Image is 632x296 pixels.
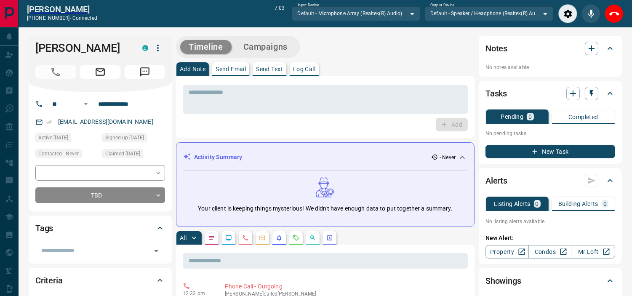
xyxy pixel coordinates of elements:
[259,235,266,241] svg: Emails
[225,282,464,291] p: Phone Call - Outgoing
[568,114,598,120] p: Completed
[35,270,165,291] div: Criteria
[180,40,232,54] button: Timeline
[35,187,165,203] div: TBD
[485,274,521,288] h2: Showings
[58,118,153,125] a: [EMAIL_ADDRESS][DOMAIN_NAME]
[494,201,531,207] p: Listing Alerts
[180,66,205,72] p: Add Note
[35,221,53,235] h2: Tags
[558,201,598,207] p: Building Alerts
[81,99,91,109] button: Open
[198,204,452,213] p: Your client is keeping things mysterious! We didn't have enough data to put together a summary.
[35,41,130,55] h1: [PERSON_NAME]
[27,14,97,22] p: [PHONE_NUMBER] -
[326,235,333,241] svg: Agent Actions
[194,153,242,162] p: Activity Summary
[572,245,615,259] a: Mr.Loft
[485,83,615,104] div: Tasks
[485,127,615,140] p: No pending tasks
[424,6,553,21] div: Default - Speaker / Headphone (Realtek(R) Audio)
[485,271,615,291] div: Showings
[485,245,529,259] a: Property
[309,235,316,241] svg: Opportunities
[276,235,283,241] svg: Listing Alerts
[183,149,467,165] div: Activity Summary- Never
[298,3,319,8] label: Input Device
[293,66,315,72] p: Log Call
[485,234,615,243] p: New Alert:
[80,65,120,79] span: Email
[102,133,165,145] div: Wed Apr 17 2024
[38,133,68,142] span: Active [DATE]
[35,274,63,287] h2: Criteria
[528,114,532,120] p: 0
[235,40,296,54] button: Campaigns
[208,235,215,241] svg: Notes
[603,201,607,207] p: 0
[35,133,98,145] div: Wed Apr 17 2024
[581,4,600,23] div: Mute
[275,4,285,23] p: 7:03
[430,3,454,8] label: Output Device
[216,66,246,72] p: Send Email
[225,235,232,241] svg: Lead Browsing Activity
[35,218,165,238] div: Tags
[485,174,507,187] h2: Alerts
[485,87,507,100] h2: Tasks
[27,4,97,14] a: [PERSON_NAME]
[150,245,162,257] button: Open
[105,149,140,158] span: Claimed [DATE]
[180,235,187,241] p: All
[38,149,79,158] span: Contacted - Never
[105,133,144,142] span: Signed up [DATE]
[142,45,148,51] div: condos.ca
[528,245,572,259] a: Condos
[485,64,615,71] p: No notes available
[485,42,507,55] h2: Notes
[536,201,539,207] p: 0
[485,218,615,225] p: No listing alerts available
[485,38,615,59] div: Notes
[293,235,299,241] svg: Requests
[102,149,165,161] div: Wed Apr 17 2024
[292,6,421,21] div: Default - Microphone Array (Realtek(R) Audio)
[125,65,165,79] span: Message
[485,171,615,191] div: Alerts
[256,66,283,72] p: Send Text
[35,65,76,79] span: Call
[485,145,615,158] button: New Task
[501,114,523,120] p: Pending
[242,235,249,241] svg: Calls
[440,154,456,161] p: - Never
[558,4,577,23] div: Audio Settings
[72,15,97,21] span: connected
[46,119,52,125] svg: Email Verified
[605,4,624,23] div: End Call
